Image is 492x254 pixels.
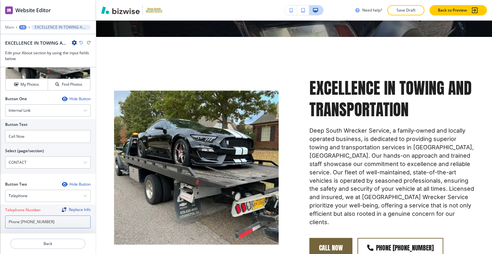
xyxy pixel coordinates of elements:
button: My Photos [6,79,48,90]
p: Back [11,241,85,247]
h2: Telephone Number [5,207,41,213]
img: editor icon [5,6,13,14]
button: Main [5,25,14,30]
h4: Find Photos [62,82,82,87]
span: Find and replace this information across Bizwise [62,207,91,213]
p: EXCELLENCE IN TOWING AND TRANSPORTATION [309,77,474,120]
button: ReplaceReplace Info [62,207,91,212]
img: Your Logo [145,8,163,13]
button: Hide Button [62,182,91,187]
h2: Website Editor [15,6,51,14]
p: EXCELLENCE IN TOWING AND TRANSPORTATION [35,25,87,30]
button: Save Draft [387,5,424,15]
button: Back [10,239,86,249]
h2: Button Two [5,181,27,187]
h2: EXCELLENCE IN TOWING AND TRANSPORTATION [5,39,69,46]
h3: Need help? [362,7,382,13]
h4: My Photos [20,82,39,87]
p: Deep South Wrecker Service, a family-owned and locally operated business, is dedicated to providi... [309,127,474,226]
img: Bizwise Logo [101,6,140,14]
button: +3 [19,25,27,30]
h2: Button One [5,96,27,102]
p: Save Draft [396,7,416,13]
h4: Internal Link [9,108,30,113]
img: <p>EXCELLENCE IN TOWING AND TRANSPORTATION</p> [114,91,279,244]
p: Back to Preview [438,7,467,13]
button: Hide Button [62,96,91,101]
input: Ex. 561-222-1111 [5,215,91,228]
input: Manual Input [5,157,83,168]
h3: Edit your About section by using the input fields below [5,50,91,62]
button: Find Photos [48,79,90,90]
div: My PhotosFind Photos [5,49,91,91]
img: Replace [62,207,66,212]
button: Back to Preview [430,5,487,15]
div: Replace Info [62,207,91,212]
h2: Button Text [5,122,28,127]
h2: Select (page/section) [5,148,44,154]
button: EXCELLENCE IN TOWING AND TRANSPORTATION [31,25,91,30]
h4: Telephone [9,193,28,199]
